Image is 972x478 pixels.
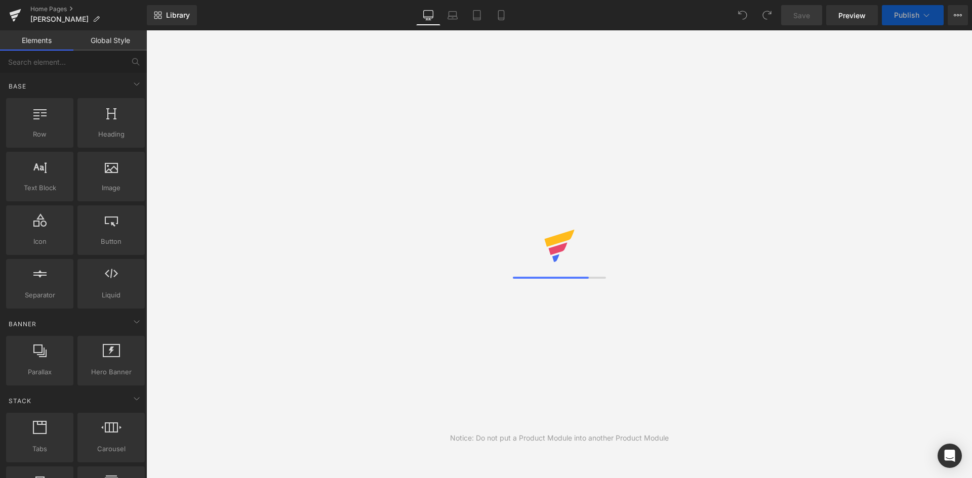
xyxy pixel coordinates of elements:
span: Row [9,129,70,140]
span: Image [80,183,142,193]
button: Redo [757,5,777,25]
span: Save [793,10,810,21]
span: Button [80,236,142,247]
a: Global Style [73,30,147,51]
span: Banner [8,319,37,329]
span: Hero Banner [80,367,142,377]
span: Liquid [80,290,142,300]
div: Open Intercom Messenger [938,444,962,468]
span: Publish [894,11,919,19]
button: Publish [882,5,944,25]
span: Heading [80,129,142,140]
span: Tabs [9,444,70,454]
a: Desktop [416,5,440,25]
span: Icon [9,236,70,247]
div: Notice: Do not put a Product Module into another Product Module [450,432,669,444]
span: Carousel [80,444,142,454]
span: Parallax [9,367,70,377]
a: Home Pages [30,5,147,13]
span: [PERSON_NAME] [30,15,89,23]
a: New Library [147,5,197,25]
button: Undo [733,5,753,25]
span: Stack [8,396,32,406]
a: Mobile [489,5,513,25]
span: Text Block [9,183,70,193]
span: Preview [838,10,866,21]
button: More [948,5,968,25]
span: Separator [9,290,70,300]
a: Tablet [465,5,489,25]
span: Base [8,81,27,91]
span: Library [166,11,190,20]
a: Preview [826,5,878,25]
a: Laptop [440,5,465,25]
